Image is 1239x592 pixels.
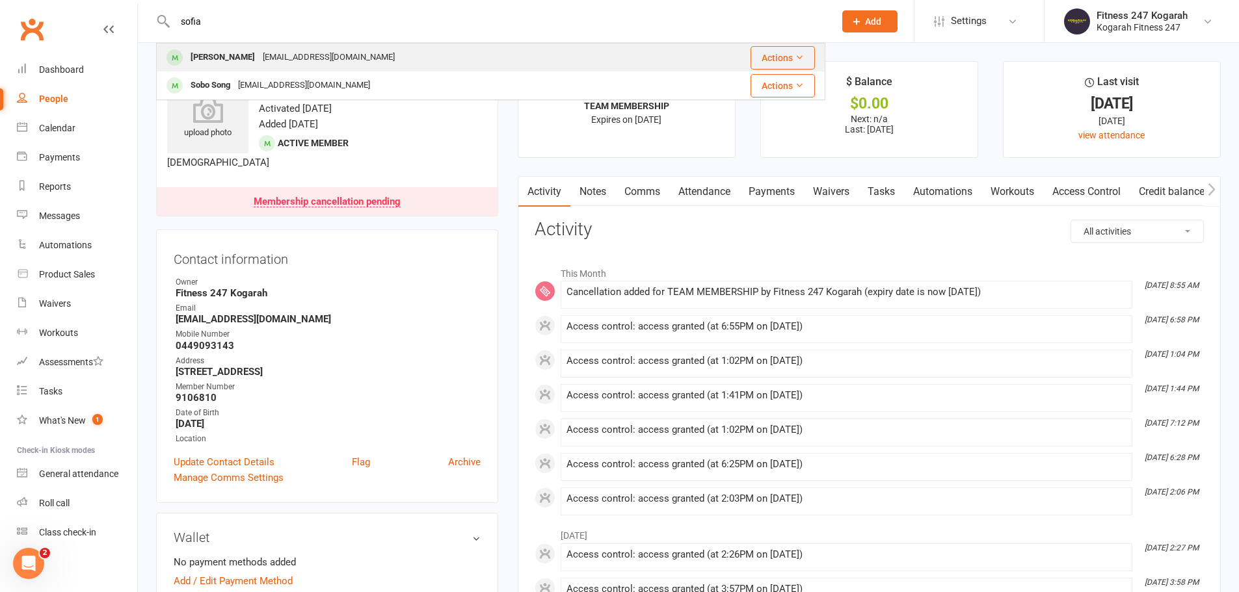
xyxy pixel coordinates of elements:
a: Workouts [981,177,1043,207]
a: Payments [739,177,804,207]
time: Added [DATE] [259,118,318,130]
a: Add / Edit Payment Method [174,573,293,589]
div: [PERSON_NAME] [187,48,259,67]
a: Dashboard [17,55,137,84]
div: Access control: access granted (at 6:55PM on [DATE]) [566,321,1126,332]
div: [EMAIL_ADDRESS][DOMAIN_NAME] [234,76,374,95]
a: Waivers [17,289,137,318]
div: upload photo [167,97,248,140]
button: Add [842,10,898,32]
a: Comms [615,177,669,207]
a: Update Contact Details [174,454,274,470]
div: Email [176,302,481,315]
a: Payments [17,143,137,172]
div: Calendar [39,123,75,133]
span: [DEMOGRAPHIC_DATA] [167,157,269,168]
a: view attendance [1078,130,1145,140]
h3: Contact information [174,247,481,266]
button: Actions [751,46,815,70]
div: Member Number [176,381,481,393]
a: People [17,84,137,114]
a: Automations [17,231,137,260]
a: Flag [352,454,370,470]
i: [DATE] 6:28 PM [1145,453,1199,462]
button: Actions [751,74,815,97]
div: Last visit [1085,73,1139,97]
div: Workouts [39,328,78,338]
span: Expires on [DATE] [591,114,661,125]
div: Address [176,355,481,367]
span: 2 [40,548,50,558]
strong: 9106810 [176,392,481,404]
div: Class check-in [39,527,96,537]
a: Class kiosk mode [17,518,137,547]
a: Waivers [804,177,859,207]
div: Product Sales [39,269,95,279]
div: Location [176,433,481,445]
i: [DATE] 1:44 PM [1145,384,1199,393]
a: Manage Comms Settings [174,470,284,485]
li: This Month [535,260,1204,281]
div: Membership cancellation pending [254,197,401,207]
i: [DATE] 8:55 AM [1145,281,1199,290]
div: [EMAIL_ADDRESS][DOMAIN_NAME] [259,48,399,67]
a: General attendance kiosk mode [17,459,137,489]
div: Access control: access granted (at 6:25PM on [DATE]) [566,459,1126,470]
time: Activated [DATE] [259,103,332,114]
a: Tasks [17,377,137,406]
a: Workouts [17,318,137,348]
div: [DATE] [1015,97,1208,110]
div: Access control: access granted (at 2:03PM on [DATE]) [566,493,1126,504]
img: thumb_image1749097489.png [1064,8,1090,34]
div: Assessments [39,357,103,367]
i: [DATE] 2:27 PM [1145,543,1199,552]
div: Fitness 247 Kogarah [1097,10,1188,21]
a: Roll call [17,489,137,518]
div: $ Balance [846,73,892,97]
a: Archive [448,454,481,470]
span: Add [865,16,881,27]
input: Search... [171,12,825,31]
a: Automations [904,177,981,207]
span: 1 [92,414,103,425]
a: What's New1 [17,406,137,435]
i: [DATE] 6:58 PM [1145,315,1199,324]
div: People [39,94,68,104]
a: Clubworx [16,13,48,45]
a: Credit balance [1130,177,1214,207]
a: Attendance [669,177,739,207]
div: Kogarah Fitness 247 [1097,21,1188,33]
i: [DATE] 3:58 PM [1145,578,1199,587]
a: Access Control [1043,177,1130,207]
strong: 0449093143 [176,340,481,352]
li: [DATE] [535,522,1204,543]
i: [DATE] 1:04 PM [1145,350,1199,359]
a: Reports [17,172,137,201]
a: Assessments [17,348,137,377]
strong: TEAM MEMBERSHIP [584,101,669,111]
div: General attendance [39,469,118,479]
div: $0.00 [773,97,966,110]
div: [DATE] [1015,114,1208,128]
strong: [DATE] [176,418,481,430]
a: Messages [17,201,137,231]
p: Next: n/a Last: [DATE] [773,114,966,135]
div: Roll call [39,498,70,508]
span: Settings [951,6,987,36]
span: Active member [278,138,349,148]
div: Cancellation added for TEAM MEMBERSHIP by Fitness 247 Kogarah (expiry date is now [DATE]) [566,287,1126,298]
div: Reports [39,181,71,192]
div: Payments [39,152,80,162]
strong: [EMAIL_ADDRESS][DOMAIN_NAME] [176,313,481,325]
h3: Wallet [174,530,481,545]
div: Owner [176,276,481,289]
i: [DATE] 7:12 PM [1145,418,1199,428]
div: Messages [39,211,80,221]
i: [DATE] 2:06 PM [1145,487,1199,496]
div: Tasks [39,386,62,396]
div: Sobo Song [187,76,234,95]
strong: [STREET_ADDRESS] [176,366,481,378]
div: Date of Birth [176,407,481,419]
a: Notes [570,177,615,207]
div: Access control: access granted (at 1:41PM on [DATE]) [566,390,1126,401]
